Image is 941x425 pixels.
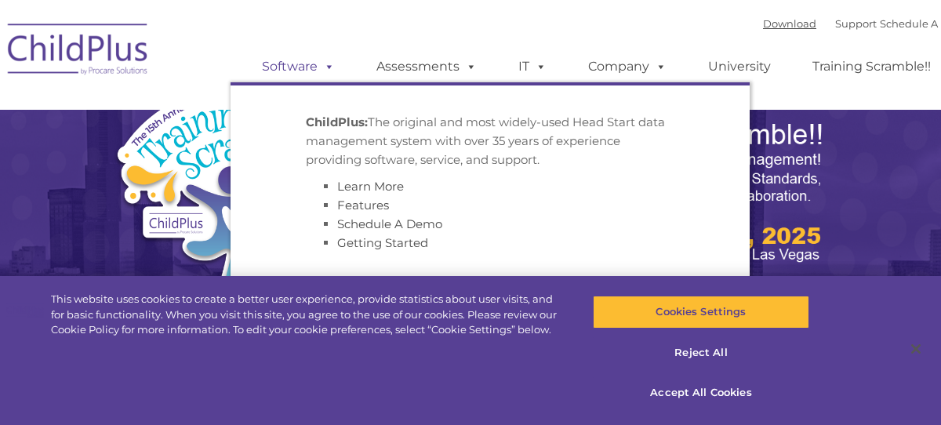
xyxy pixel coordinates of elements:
[337,198,389,212] a: Features
[503,51,562,82] a: IT
[763,17,816,30] a: Download
[306,113,674,169] p: The original and most widely-used Head Start data management system with over 35 years of experie...
[210,168,277,180] span: Phone number
[593,336,809,369] button: Reject All
[210,104,258,115] span: Last name
[361,51,492,82] a: Assessments
[593,376,809,409] button: Accept All Cookies
[899,332,933,366] button: Close
[692,51,787,82] a: University
[51,292,565,338] div: This website uses cookies to create a better user experience, provide statistics about user visit...
[337,179,404,194] a: Learn More
[337,235,428,250] a: Getting Started
[572,51,682,82] a: Company
[593,296,809,329] button: Cookies Settings
[246,51,351,82] a: Software
[306,114,368,129] strong: ChildPlus:
[337,216,442,231] a: Schedule A Demo
[835,17,877,30] a: Support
